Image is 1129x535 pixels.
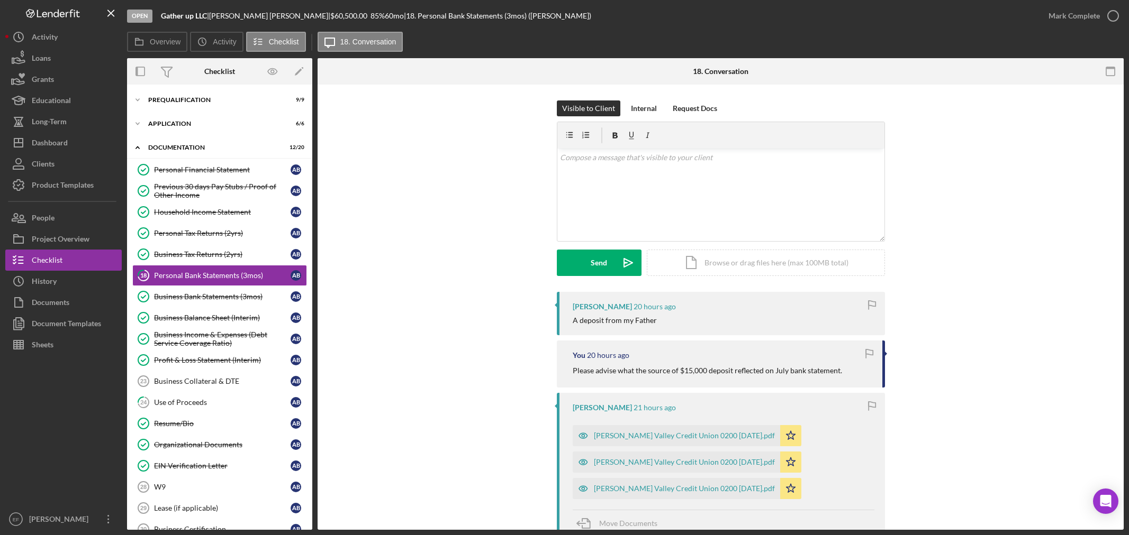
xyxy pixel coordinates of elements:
[291,376,301,386] div: A B
[140,526,147,532] tspan: 30
[634,403,676,412] time: 2025-08-16 15:00
[5,334,122,355] button: Sheets
[154,356,291,364] div: Profit & Loss Statement (Interim)
[246,32,306,52] button: Checklist
[127,32,187,52] button: Overview
[154,462,291,470] div: EIN Verification Letter
[371,12,385,20] div: 85 %
[291,397,301,408] div: A B
[5,250,122,271] button: Checklist
[148,97,278,103] div: Prequalification
[5,509,122,530] button: EF[PERSON_NAME]
[190,32,243,52] button: Activity
[154,440,291,449] div: Organizational Documents
[5,207,122,228] button: People
[269,38,299,46] label: Checklist
[148,121,278,127] div: Application
[562,100,615,116] div: Visible to Client
[573,451,801,473] button: [PERSON_NAME] Valley Credit Union 0200 [DATE].pdf
[132,223,307,244] a: Personal Tax Returns (2yrs)AB
[340,38,396,46] label: 18. Conversation
[32,207,55,231] div: People
[32,132,68,156] div: Dashboard
[140,272,147,279] tspan: 18
[154,292,291,301] div: Business Bank Statements (3mos)
[32,111,67,135] div: Long-Term
[132,371,307,392] a: 23Business Collateral & DTEAB
[32,69,54,93] div: Grants
[573,316,657,325] div: A deposit from my Father
[5,174,122,196] button: Product Templates
[32,153,55,177] div: Clients
[154,250,291,259] div: Business Tax Returns (2yrs)
[154,377,291,385] div: Business Collateral & DTE
[573,478,801,499] button: [PERSON_NAME] Valley Credit Union 0200 [DATE].pdf
[591,250,607,276] div: Send
[291,228,301,238] div: A B
[631,100,657,116] div: Internal
[154,525,291,533] div: Business Certification
[291,334,301,344] div: A B
[291,312,301,323] div: A B
[32,228,89,252] div: Project Overview
[599,519,657,528] span: Move Documents
[32,292,69,316] div: Documents
[154,165,291,174] div: Personal Financial Statement
[291,291,301,302] div: A B
[204,67,235,76] div: Checklist
[291,418,301,429] div: A B
[5,228,122,250] button: Project Overview
[132,349,307,371] a: Profit & Loss Statement (Interim)AB
[404,12,591,20] div: | 18. Personal Bank Statements (3mos) ([PERSON_NAME])
[291,249,301,260] div: A B
[285,97,304,103] div: 9 / 9
[673,100,717,116] div: Request Docs
[132,201,307,223] a: Household Income StatementAB
[291,186,301,196] div: A B
[161,12,209,20] div: |
[5,292,122,313] a: Documents
[132,392,307,413] a: 24Use of ProceedsAB
[5,48,122,69] a: Loans
[148,144,278,151] div: Documentation
[140,399,147,405] tspan: 24
[634,302,676,311] time: 2025-08-16 16:04
[209,12,330,20] div: [PERSON_NAME] [PERSON_NAME] |
[140,484,147,490] tspan: 28
[5,153,122,174] button: Clients
[5,132,122,153] button: Dashboard
[26,509,95,532] div: [PERSON_NAME]
[32,26,58,50] div: Activity
[5,271,122,292] button: History
[5,69,122,90] button: Grants
[330,12,371,20] div: $60,500.00
[154,182,291,199] div: Previous 30 days Pay Stubs / Proof of Other Income
[5,90,122,111] button: Educational
[154,419,291,428] div: Resume/Bio
[594,458,775,466] div: [PERSON_NAME] Valley Credit Union 0200 [DATE].pdf
[140,505,147,511] tspan: 29
[573,365,842,376] p: Please advise what the source of $15,000 deposit reflected on July bank statement.
[291,460,301,471] div: A B
[1049,5,1100,26] div: Mark Complete
[318,32,403,52] button: 18. Conversation
[573,403,632,412] div: [PERSON_NAME]
[32,90,71,114] div: Educational
[161,11,207,20] b: Gather up LLC
[127,10,152,23] div: Open
[132,180,307,201] a: Previous 30 days Pay Stubs / Proof of Other IncomeAB
[594,431,775,440] div: [PERSON_NAME] Valley Credit Union 0200 [DATE].pdf
[154,504,291,512] div: Lease (if applicable)
[132,307,307,328] a: Business Balance Sheet (Interim)AB
[291,482,301,492] div: A B
[693,67,748,76] div: 18. Conversation
[32,271,57,294] div: History
[5,26,122,48] a: Activity
[132,159,307,180] a: Personal Financial StatementAB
